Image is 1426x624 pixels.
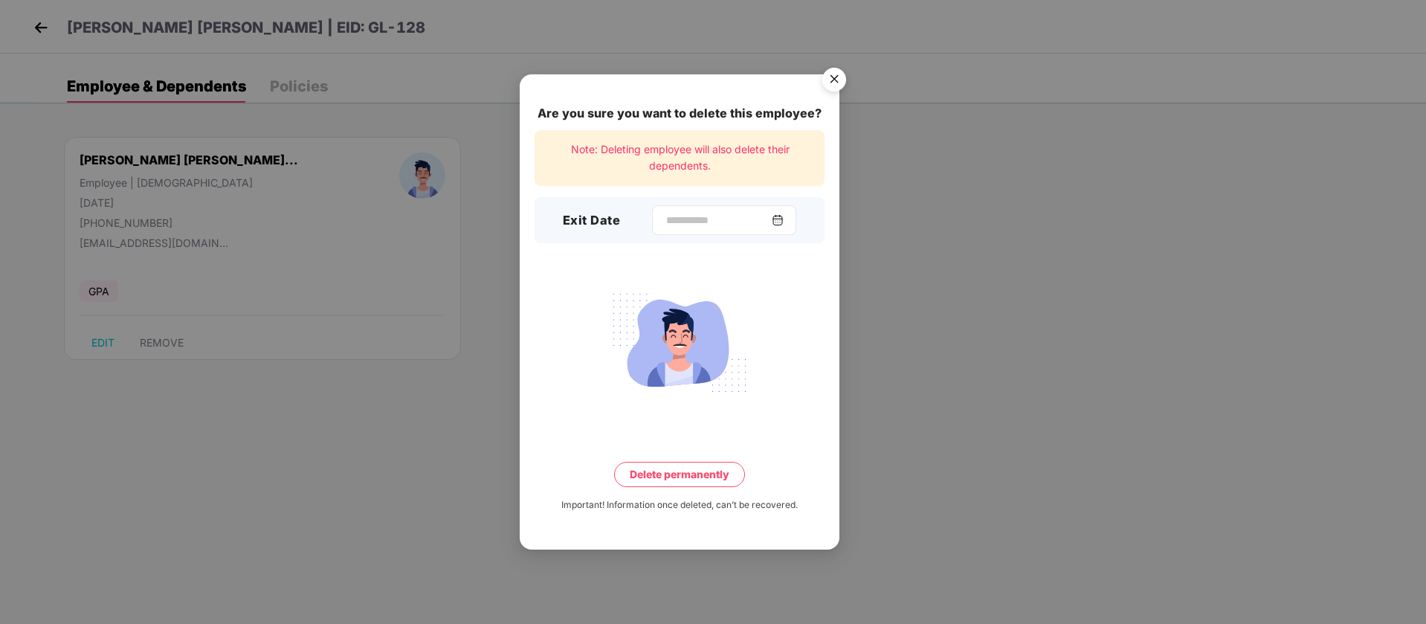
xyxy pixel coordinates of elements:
img: svg+xml;base64,PHN2ZyB4bWxucz0iaHR0cDovL3d3dy53My5vcmcvMjAwMC9zdmciIHdpZHRoPSIyMjQiIGhlaWdodD0iMT... [596,285,763,401]
div: Note: Deleting employee will also delete their dependents. [535,130,825,186]
div: Important! Information once deleted, can’t be recovered. [561,498,798,512]
button: Delete permanently [614,462,745,487]
button: Close [813,60,854,100]
div: Are you sure you want to delete this employee? [535,104,825,123]
h3: Exit Date [563,211,621,231]
img: svg+xml;base64,PHN2ZyB4bWxucz0iaHR0cDovL3d3dy53My5vcmcvMjAwMC9zdmciIHdpZHRoPSI1NiIgaGVpZ2h0PSI1Ni... [813,61,855,103]
img: svg+xml;base64,PHN2ZyBpZD0iQ2FsZW5kYXItMzJ4MzIiIHhtbG5zPSJodHRwOi8vd3d3LnczLm9yZy8yMDAwL3N2ZyIgd2... [772,214,784,226]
